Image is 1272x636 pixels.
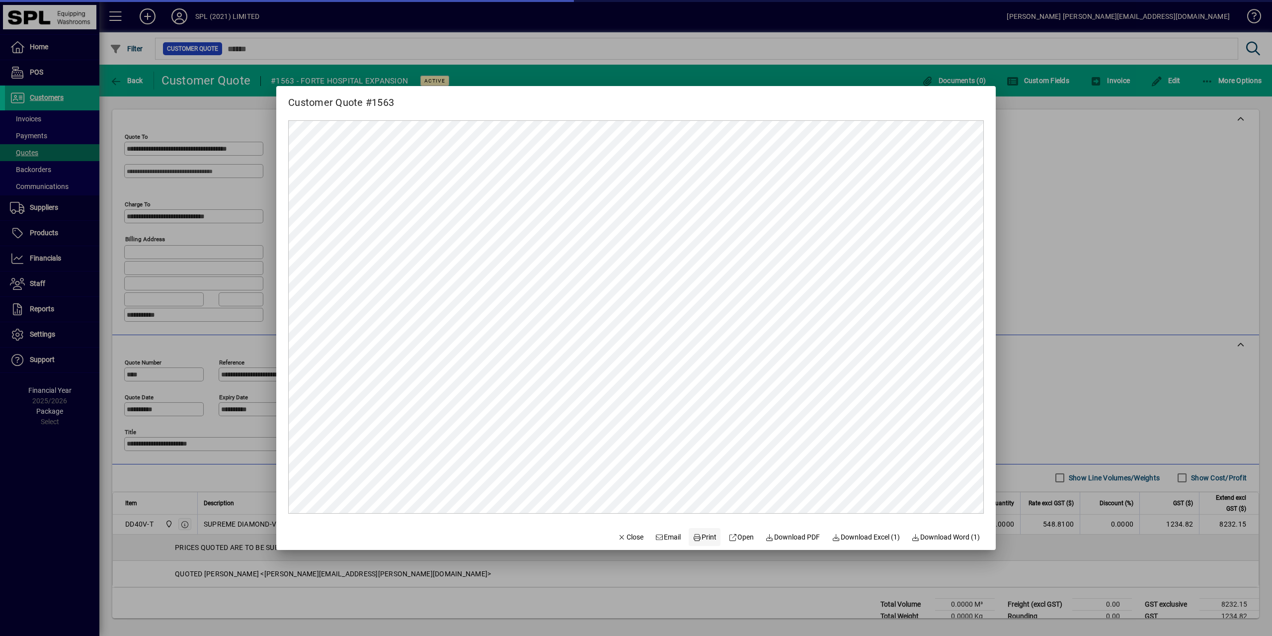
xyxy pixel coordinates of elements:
span: Download Word (1) [912,532,980,543]
a: Open [724,528,758,546]
span: Download Excel (1) [832,532,900,543]
button: Print [689,528,720,546]
span: Print [693,532,716,543]
button: Download Word (1) [908,528,984,546]
span: Email [655,532,681,543]
span: Open [728,532,754,543]
button: Download Excel (1) [828,528,904,546]
button: Close [614,528,647,546]
span: Download PDF [766,532,820,543]
h2: Customer Quote #1563 [276,86,406,110]
a: Download PDF [762,528,824,546]
span: Close [618,532,643,543]
button: Email [651,528,685,546]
